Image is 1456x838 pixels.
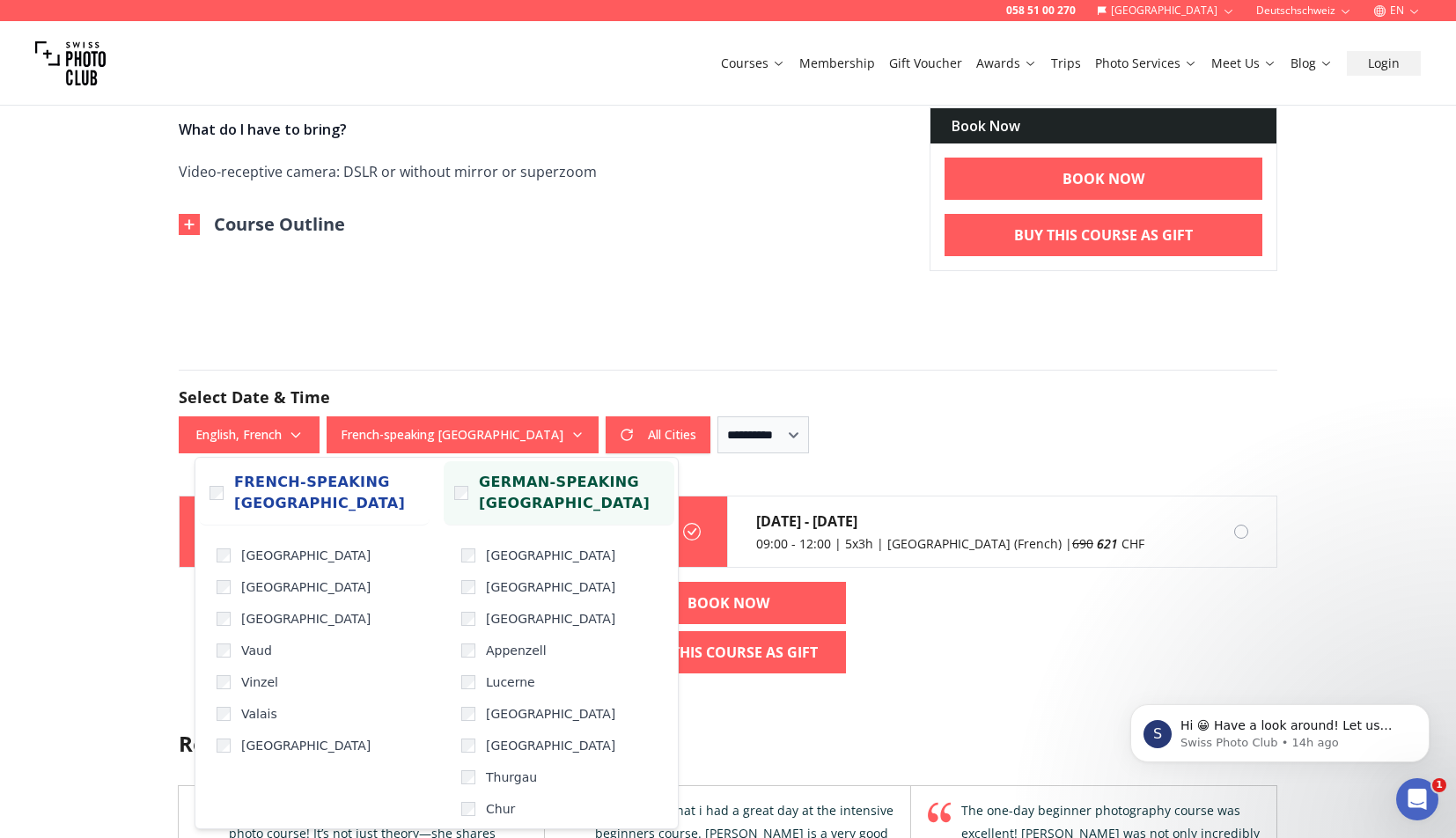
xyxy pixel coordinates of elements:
[179,159,901,184] p: Video-receptive camera: DSLR or without mirror or superzoom
[486,547,615,564] span: [GEOGRAPHIC_DATA]
[889,55,962,72] a: Gift Voucher
[181,419,317,451] span: English, French
[976,55,1037,72] a: Awards
[241,610,371,628] span: [GEOGRAPHIC_DATA]
[241,642,272,659] span: Vaud
[611,631,846,673] a: Buy This Course As Gift
[756,511,1144,532] div: [DATE] - [DATE]
[179,730,1277,758] h3: Reviews
[217,612,231,626] input: [GEOGRAPHIC_DATA]
[1347,51,1421,76] button: Login
[1283,51,1340,76] button: Blog
[217,643,231,658] input: Vaud
[461,643,475,658] input: Appenzell
[327,416,599,453] button: French-speaking [GEOGRAPHIC_DATA]
[714,51,792,76] button: Courses
[799,55,875,72] a: Membership
[179,212,345,237] button: Course Outline
[486,800,515,818] span: Chur
[461,612,475,626] input: [GEOGRAPHIC_DATA]
[195,457,679,829] div: French-speaking [GEOGRAPHIC_DATA]
[1211,55,1276,72] a: Meet Us
[1097,535,1118,552] em: 621
[486,705,615,723] span: [GEOGRAPHIC_DATA]
[930,108,1276,143] div: Book Now
[1396,778,1438,820] iframe: Intercom live chat
[639,642,818,663] b: Buy This Course As Gift
[945,158,1262,200] a: BOOK NOW
[1095,55,1197,72] a: Photo Services
[461,548,475,562] input: [GEOGRAPHIC_DATA]
[217,707,231,721] input: Valais
[461,802,475,816] input: Chur
[1014,224,1193,246] b: Buy This Course As Gift
[234,472,419,514] span: French-speaking [GEOGRAPHIC_DATA]
[210,486,224,500] input: French-speaking [GEOGRAPHIC_DATA]
[241,705,277,723] span: Valais
[882,51,969,76] button: Gift Voucher
[1006,4,1076,18] a: 058 51 00 270
[1104,667,1456,790] iframe: Intercom notifications message
[217,548,231,562] input: [GEOGRAPHIC_DATA]
[461,707,475,721] input: [GEOGRAPHIC_DATA]
[217,739,231,753] input: [GEOGRAPHIC_DATA]
[1072,535,1093,552] span: 690
[454,486,468,500] input: German-speaking [GEOGRAPHIC_DATA]
[179,385,1277,409] h2: Select Date & Time
[461,675,475,689] input: Lucerne
[1044,51,1088,76] button: Trips
[179,120,347,139] strong: What do I have to bring?
[486,673,535,691] span: Lucerne
[1204,51,1283,76] button: Meet Us
[461,770,475,784] input: Thurgau
[486,578,615,596] span: [GEOGRAPHIC_DATA]
[241,673,278,691] span: Vinzel
[217,580,231,594] input: [GEOGRAPHIC_DATA]
[179,416,320,453] button: English, French
[241,737,371,754] span: [GEOGRAPHIC_DATA]
[688,592,769,614] b: BOOK NOW
[721,55,785,72] a: Courses
[241,547,371,564] span: [GEOGRAPHIC_DATA]
[969,51,1044,76] button: Awards
[1291,55,1333,72] a: Blog
[461,739,475,753] input: [GEOGRAPHIC_DATA]
[179,214,200,235] img: Outline Close
[217,675,231,689] input: Vinzel
[461,580,475,594] input: [GEOGRAPHIC_DATA]
[1432,778,1446,792] span: 1
[486,642,547,659] span: Appenzell
[1063,168,1144,189] b: BOOK NOW
[486,610,615,628] span: [GEOGRAPHIC_DATA]
[1088,51,1204,76] button: Photo Services
[792,51,882,76] button: Membership
[945,214,1262,256] a: Buy This Course As Gift
[35,28,106,99] img: Swiss photo club
[756,535,1144,553] div: 09:00 - 12:00 | 5x3h | [GEOGRAPHIC_DATA] (French) | CHF
[1051,55,1081,72] a: Trips
[486,768,537,786] span: Thurgau
[606,416,710,453] button: All Cities
[479,472,664,514] span: German-speaking [GEOGRAPHIC_DATA]
[486,737,615,754] span: [GEOGRAPHIC_DATA]
[241,578,371,596] span: [GEOGRAPHIC_DATA]
[611,582,846,624] a: BOOK NOW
